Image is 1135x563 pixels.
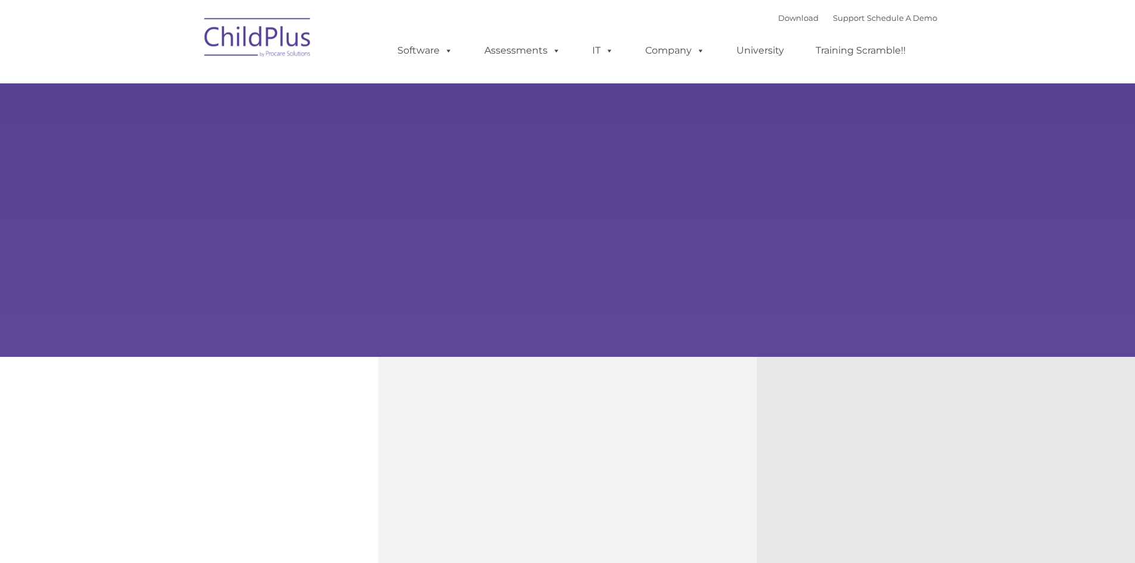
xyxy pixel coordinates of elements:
a: Schedule A Demo [867,13,937,23]
font: | [778,13,937,23]
a: Software [385,39,465,63]
a: IT [580,39,626,63]
a: Support [833,13,865,23]
a: Training Scramble!! [804,39,918,63]
a: Assessments [472,39,573,63]
a: Company [633,39,717,63]
a: Download [778,13,819,23]
img: ChildPlus by Procare Solutions [198,10,318,69]
a: University [724,39,796,63]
